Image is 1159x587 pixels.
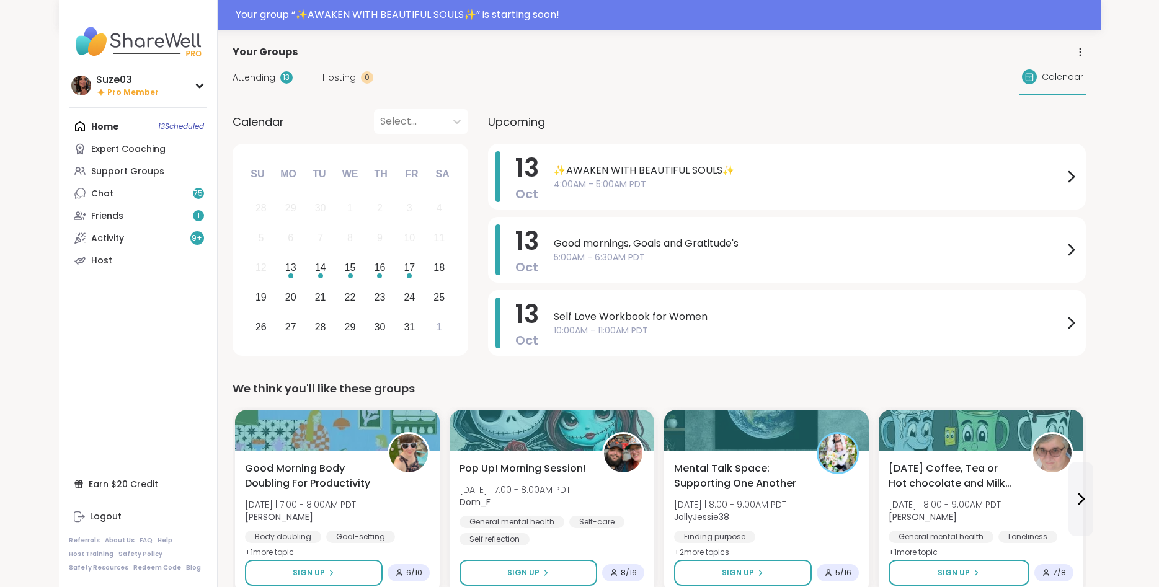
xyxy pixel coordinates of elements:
div: General mental health [460,516,564,528]
div: 15 [345,259,356,276]
div: Your group “ ✨AWAKEN WITH BEAUTIFUL SOULS✨ ” is starting soon! [236,7,1093,22]
div: Friends [91,210,123,223]
div: Goal-setting [326,531,395,543]
b: [PERSON_NAME] [889,511,957,523]
div: Choose Sunday, October 19th, 2025 [248,284,275,311]
a: FAQ [140,536,153,545]
div: Tu [306,161,333,188]
div: 10 [404,229,415,246]
img: Adrienne_QueenOfTheDawn [389,434,428,472]
div: 1 [347,200,353,216]
div: Choose Saturday, November 1st, 2025 [426,314,453,340]
div: 3 [407,200,412,216]
div: 4 [437,200,442,216]
span: 13 [515,224,539,258]
div: Choose Wednesday, October 15th, 2025 [337,255,363,281]
div: 2 [377,200,383,216]
div: Sa [429,161,456,188]
div: 14 [315,259,326,276]
div: Suze03 [96,73,159,87]
span: 7 / 8 [1053,568,1066,578]
span: 13 [515,297,539,332]
span: Sign Up [938,567,970,578]
span: Attending [233,71,275,84]
b: [PERSON_NAME] [245,511,313,523]
span: Pop Up! Morning Session! [460,461,586,476]
div: Choose Tuesday, October 28th, 2025 [307,314,334,340]
span: [DATE] | 7:00 - 8:00AM PDT [460,483,571,496]
span: [DATE] | 7:00 - 8:00AM PDT [245,498,356,511]
div: Not available Monday, October 6th, 2025 [277,225,304,252]
div: 30 [315,200,326,216]
img: JollyJessie38 [819,434,857,472]
div: Su [244,161,271,188]
div: Fr [398,161,425,188]
div: Not available Friday, October 10th, 2025 [396,225,423,252]
div: Not available Saturday, October 11th, 2025 [426,225,453,252]
div: 12 [255,259,267,276]
button: Sign Up [674,560,812,586]
div: Logout [90,511,122,523]
div: 7 [318,229,323,246]
div: 1 [437,319,442,335]
a: Referrals [69,536,100,545]
span: [DATE] Coffee, Tea or Hot chocolate and Milk Club [889,461,1018,491]
img: Susan [1033,434,1072,472]
div: 21 [315,289,326,306]
div: Choose Thursday, October 30th, 2025 [366,314,393,340]
a: Blog [186,563,201,572]
b: Dom_F [460,496,491,508]
a: About Us [105,536,135,545]
span: 6 / 10 [406,568,422,578]
div: Expert Coaching [91,143,166,156]
a: Safety Policy [118,550,162,558]
span: Upcoming [488,113,545,130]
div: Choose Friday, October 24th, 2025 [396,284,423,311]
a: Host Training [69,550,113,558]
div: 29 [345,319,356,335]
span: ✨AWAKEN WITH BEAUTIFUL SOULS✨ [554,163,1064,178]
span: Good mornings, Goals and Gratitude's [554,236,1064,251]
span: Self Love Workbook for Women [554,309,1064,324]
div: 16 [375,259,386,276]
a: Friends1 [69,205,207,227]
div: 28 [255,200,267,216]
div: Mo [275,161,302,188]
div: 13 [285,259,296,276]
div: Loneliness [998,531,1057,543]
span: Your Groups [233,45,298,60]
a: Support Groups [69,160,207,182]
span: 5 / 16 [835,568,851,578]
a: Logout [69,506,207,528]
span: 8 / 16 [621,568,637,578]
div: Choose Saturday, October 25th, 2025 [426,284,453,311]
div: Not available Tuesday, October 7th, 2025 [307,225,334,252]
button: Sign Up [460,560,597,586]
span: 4:00AM - 5:00AM PDT [554,178,1064,191]
div: 26 [255,319,267,335]
span: Oct [515,332,538,349]
div: 23 [375,289,386,306]
div: Not available Friday, October 3rd, 2025 [396,195,423,222]
div: Not available Saturday, October 4th, 2025 [426,195,453,222]
span: Sign Up [293,567,325,578]
div: 17 [404,259,415,276]
span: Sign Up [507,567,540,578]
div: 13 [280,71,293,84]
div: Choose Thursday, October 16th, 2025 [366,255,393,281]
div: Not available Thursday, October 9th, 2025 [366,225,393,252]
div: Not available Sunday, October 5th, 2025 [248,225,275,252]
div: Choose Saturday, October 18th, 2025 [426,255,453,281]
span: Calendar [1042,71,1083,84]
div: Choose Thursday, October 23rd, 2025 [366,284,393,311]
div: Not available Sunday, October 12th, 2025 [248,255,275,281]
div: 18 [433,259,445,276]
a: Host [69,249,207,271]
a: Chat75 [69,182,207,205]
div: Not available Sunday, September 28th, 2025 [248,195,275,222]
div: We think you'll like these groups [233,380,1086,397]
div: Choose Monday, October 20th, 2025 [277,284,304,311]
a: Activity9+ [69,227,207,249]
div: Choose Wednesday, October 22nd, 2025 [337,284,363,311]
div: 8 [347,229,353,246]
